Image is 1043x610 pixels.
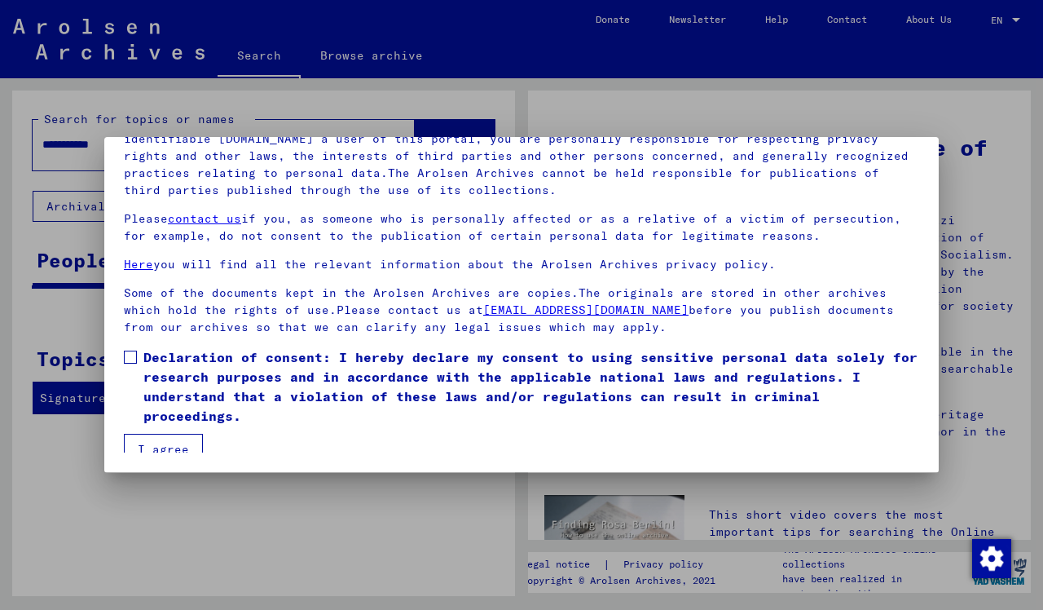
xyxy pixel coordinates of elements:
p: Some of the documents kept in the Arolsen Archives are copies.The originals are stored in other a... [124,285,919,336]
button: I agree [124,434,203,465]
img: Change consent [972,539,1011,578]
p: Please if you, as someone who is personally affected or as a relative of a victim of persecution,... [124,210,919,245]
a: Here [124,257,153,272]
span: Declaration of consent: I hereby declare my consent to using sensitive personal data solely for r... [143,347,919,426]
a: [EMAIL_ADDRESS][DOMAIN_NAME] [483,303,689,317]
p: Please note that this portal on victims of Nazi [MEDICAL_DATA] contains sensitive data on identif... [124,113,919,199]
a: contact us [168,211,241,226]
p: you will find all the relevant information about the Arolsen Archives privacy policy. [124,256,919,273]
